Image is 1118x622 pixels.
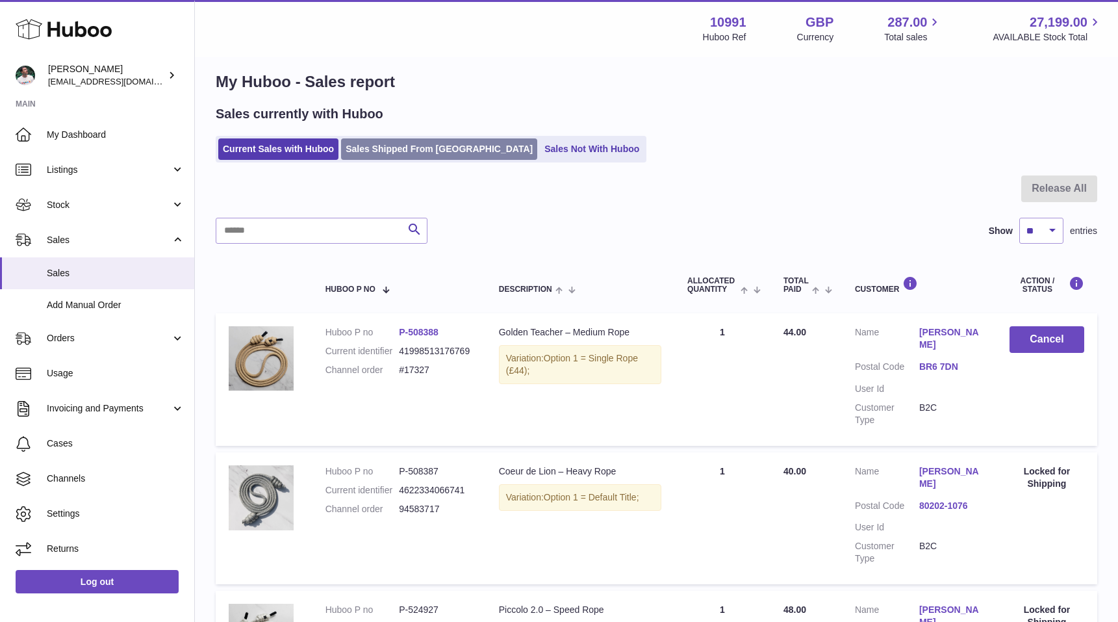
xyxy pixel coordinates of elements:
dt: Channel order [325,364,400,376]
img: RopeExports-2.jpg [229,465,294,530]
span: [EMAIL_ADDRESS][DOMAIN_NAME] [48,76,191,86]
span: AVAILABLE Stock Total [993,31,1102,44]
dd: 4622334066741 [399,484,473,497]
div: Variation: [499,345,661,384]
dd: 41998513176769 [399,345,473,357]
dt: Name [855,326,919,354]
div: Coeur de Lion – Heavy Rope [499,465,661,478]
dt: User Id [855,383,919,395]
dd: P-524927 [399,604,473,616]
dt: Name [855,465,919,493]
a: Log out [16,570,179,593]
dt: Current identifier [325,484,400,497]
dd: #17327 [399,364,473,376]
span: Sales [47,267,184,279]
span: Settings [47,508,184,520]
span: 44.00 [783,327,806,337]
span: Invoicing and Payments [47,402,171,415]
div: Variation: [499,484,661,511]
span: Option 1 = Single Rope (£44); [506,353,638,376]
div: Golden Teacher – Medium Rope [499,326,661,339]
img: 109911711102352.png [229,326,294,391]
td: 1 [674,313,770,445]
div: Huboo Ref [703,31,746,44]
dt: Huboo P no [325,465,400,478]
a: Sales Shipped From [GEOGRAPHIC_DATA] [341,138,537,160]
span: 40.00 [783,466,806,476]
span: ALLOCATED Quantity [687,277,737,294]
a: 80202-1076 [919,500,984,512]
a: [PERSON_NAME] [919,326,984,351]
div: [PERSON_NAME] [48,63,165,88]
div: Customer [855,276,984,294]
span: entries [1070,225,1097,237]
span: 27,199.00 [1030,14,1087,31]
span: Channels [47,473,184,485]
span: My Dashboard [47,129,184,141]
a: Sales Not With Huboo [540,138,644,160]
a: [PERSON_NAME] [919,465,984,490]
strong: GBP [806,14,833,31]
h2: Sales currently with Huboo [216,105,383,123]
label: Show [989,225,1013,237]
div: Piccolo 2.0 – Speed Rope [499,604,661,616]
dt: Postal Code [855,500,919,515]
a: Current Sales with Huboo [218,138,338,160]
span: Huboo P no [325,285,375,294]
span: Usage [47,367,184,380]
dd: B2C [919,540,984,565]
dt: Huboo P no [325,326,400,339]
span: Stock [47,199,171,211]
span: Orders [47,332,171,344]
span: 287.00 [887,14,927,31]
dd: B2C [919,402,984,426]
a: P-508388 [399,327,438,337]
dt: Current identifier [325,345,400,357]
div: Currency [797,31,834,44]
td: 1 [674,452,770,584]
span: Total sales [884,31,942,44]
a: 27,199.00 AVAILABLE Stock Total [993,14,1102,44]
dt: Customer Type [855,540,919,565]
img: timshieff@gmail.com [16,66,35,85]
strong: 10991 [710,14,746,31]
dt: User Id [855,521,919,534]
a: BR6 7DN [919,361,984,373]
dt: Customer Type [855,402,919,426]
span: Add Manual Order [47,299,184,311]
span: Option 1 = Default Title; [544,492,639,502]
span: 48.00 [783,604,806,615]
span: Listings [47,164,171,176]
dt: Channel order [325,503,400,515]
dt: Postal Code [855,361,919,376]
div: Locked for Shipping [1010,465,1084,490]
dd: P-508387 [399,465,473,478]
span: Sales [47,234,171,246]
dd: 94583717 [399,503,473,515]
dt: Huboo P no [325,604,400,616]
div: Action / Status [1010,276,1084,294]
button: Cancel [1010,326,1084,353]
span: Description [499,285,552,294]
span: Cases [47,437,184,450]
span: Total paid [783,277,809,294]
h1: My Huboo - Sales report [216,71,1097,92]
a: 287.00 Total sales [884,14,942,44]
span: Returns [47,543,184,555]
